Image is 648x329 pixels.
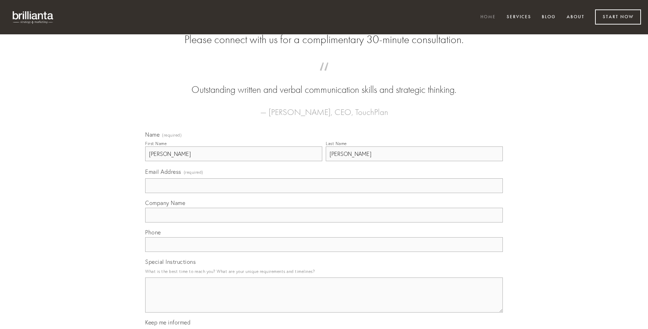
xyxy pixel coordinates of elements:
[595,9,641,25] a: Start Now
[145,168,181,175] span: Email Address
[145,199,185,206] span: Company Name
[145,33,503,46] h2: Please connect with us for a complimentary 30-minute consultation.
[537,12,560,23] a: Blog
[156,69,492,83] span: “
[162,133,182,137] span: (required)
[184,167,203,177] span: (required)
[156,69,492,97] blockquote: Outstanding written and verbal communication skills and strategic thinking.
[145,267,503,276] p: What is the best time to reach you? What are your unique requirements and timelines?
[562,12,589,23] a: About
[145,229,161,236] span: Phone
[145,141,167,146] div: First Name
[7,7,60,27] img: brillianta - research, strategy, marketing
[476,12,500,23] a: Home
[502,12,536,23] a: Services
[145,131,160,138] span: Name
[156,97,492,119] figcaption: — [PERSON_NAME], CEO, TouchPlan
[326,141,347,146] div: Last Name
[145,258,196,265] span: Special Instructions
[145,319,190,326] span: Keep me informed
